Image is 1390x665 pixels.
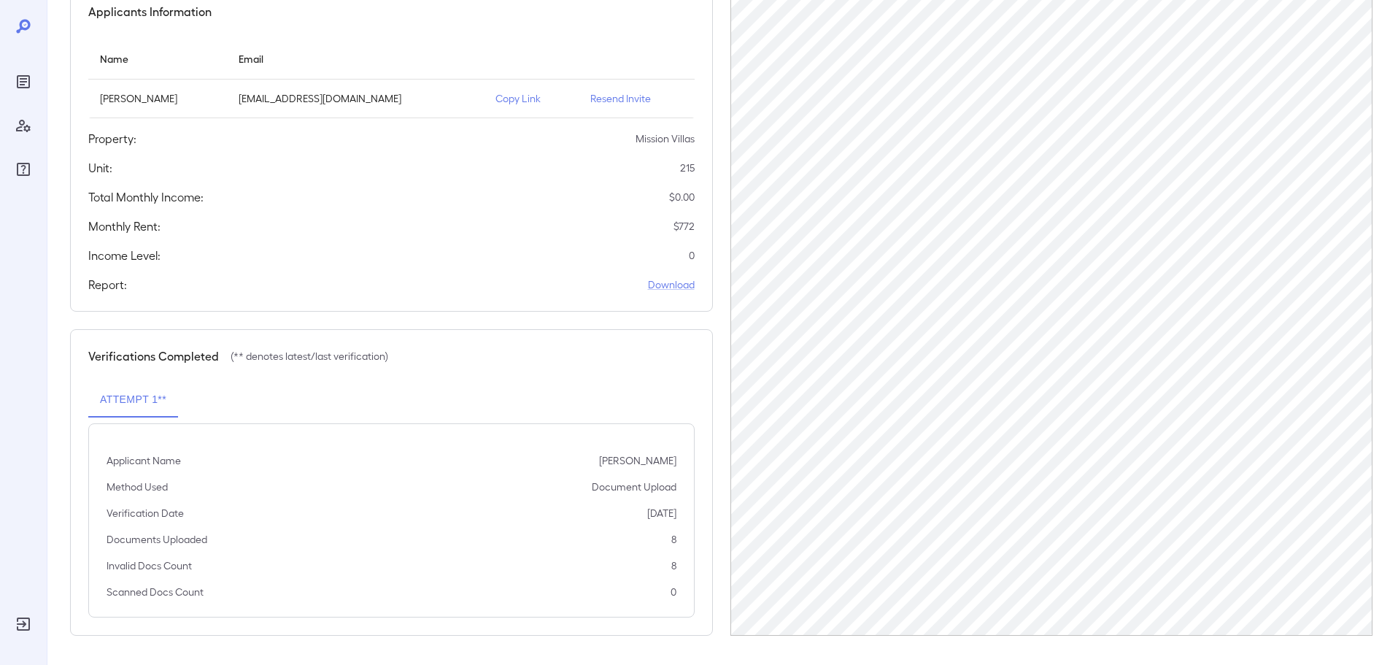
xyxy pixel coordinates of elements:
p: $ 772 [673,219,695,234]
p: 215 [680,161,695,175]
p: [PERSON_NAME] [100,91,215,106]
div: Manage Users [12,114,35,137]
p: 0 [689,248,695,263]
h5: Report: [88,276,127,293]
h5: Monthly Rent: [88,218,161,235]
a: Download [648,277,695,292]
h5: Income Level: [88,247,161,264]
h5: Applicants Information [88,3,212,20]
div: FAQ [12,158,35,181]
h5: Property: [88,130,136,147]
p: Mission Villas [636,131,695,146]
table: simple table [88,38,695,118]
p: $ 0.00 [669,190,695,204]
p: 8 [671,532,676,547]
div: Log Out [12,612,35,636]
p: Documents Uploaded [107,532,207,547]
p: 0 [671,585,676,599]
p: 8 [671,558,676,573]
p: Applicant Name [107,453,181,468]
p: Invalid Docs Count [107,558,192,573]
h5: Unit: [88,159,112,177]
h5: Total Monthly Income: [88,188,204,206]
h5: Verifications Completed [88,347,219,365]
p: Copy Link [495,91,567,106]
p: (** denotes latest/last verification) [231,349,388,364]
p: [PERSON_NAME] [599,453,676,468]
th: Name [88,38,227,80]
p: [EMAIL_ADDRESS][DOMAIN_NAME] [239,91,472,106]
p: Scanned Docs Count [107,585,204,599]
button: Attempt 1** [88,383,178,418]
p: [DATE] [647,506,676,520]
p: Method Used [107,480,168,494]
p: Resend Invite [590,91,683,106]
div: Reports [12,70,35,93]
p: Document Upload [592,480,676,494]
th: Email [227,38,484,80]
p: Verification Date [107,506,184,520]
